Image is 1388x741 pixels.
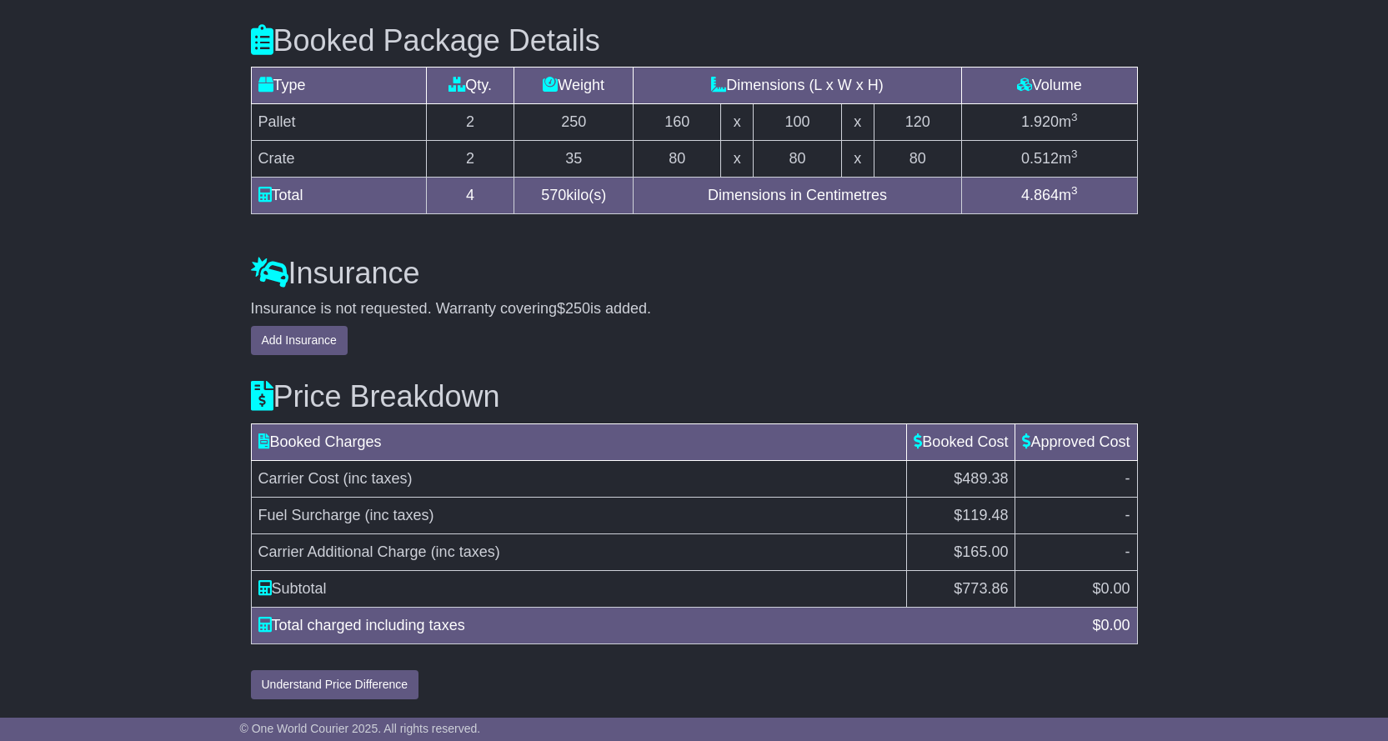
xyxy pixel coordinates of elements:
td: 80 [634,141,721,178]
span: 0.512 [1021,150,1059,167]
span: $119.48 [954,507,1008,523]
td: 160 [634,104,721,141]
td: Type [251,68,426,104]
button: Add Insurance [251,326,348,355]
span: Carrier Cost [258,470,339,487]
td: 120 [874,104,961,141]
td: x [721,104,754,141]
h3: Insurance [251,257,1138,290]
div: Total charged including taxes [250,614,1085,637]
td: kilo(s) [514,178,634,214]
td: $ [1015,570,1137,607]
td: Booked Charges [251,423,907,460]
span: $165.00 [954,543,1008,560]
span: - [1125,507,1130,523]
td: Volume [961,68,1137,104]
td: Dimensions in Centimetres [634,178,962,214]
div: Insurance is not requested. Warranty covering is added. [251,300,1138,318]
td: m [961,178,1137,214]
td: Crate [251,141,426,178]
sup: 3 [1071,148,1078,160]
td: Total [251,178,426,214]
span: (inc taxes) [431,543,500,560]
button: Understand Price Difference [251,670,419,699]
span: - [1125,470,1130,487]
sup: 3 [1071,111,1078,123]
td: $ [907,570,1015,607]
td: 80 [874,141,961,178]
td: 4 [426,178,514,214]
td: x [721,141,754,178]
span: Fuel Surcharge [258,507,361,523]
span: 1.920 [1021,113,1059,130]
td: Dimensions (L x W x H) [634,68,962,104]
span: $250 [557,300,590,317]
td: m [961,141,1137,178]
td: m [961,104,1137,141]
td: Weight [514,68,634,104]
span: 4.864 [1021,187,1059,203]
td: Subtotal [251,570,907,607]
span: 570 [541,187,566,203]
td: Approved Cost [1015,423,1137,460]
h3: Booked Package Details [251,24,1138,58]
td: 100 [754,104,841,141]
td: 2 [426,141,514,178]
td: Qty. [426,68,514,104]
span: - [1125,543,1130,560]
span: $489.38 [954,470,1008,487]
td: 80 [754,141,841,178]
span: 0.00 [1100,580,1130,597]
span: Carrier Additional Charge [258,543,427,560]
sup: 3 [1071,184,1078,197]
td: 35 [514,141,634,178]
td: 250 [514,104,634,141]
span: 773.86 [962,580,1008,597]
span: 0.00 [1100,617,1130,633]
div: $ [1084,614,1138,637]
span: (inc taxes) [343,470,413,487]
h3: Price Breakdown [251,380,1138,413]
td: Booked Cost [907,423,1015,460]
span: © One World Courier 2025. All rights reserved. [240,722,481,735]
td: 2 [426,104,514,141]
td: x [841,141,874,178]
td: x [841,104,874,141]
span: (inc taxes) [365,507,434,523]
td: Pallet [251,104,426,141]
